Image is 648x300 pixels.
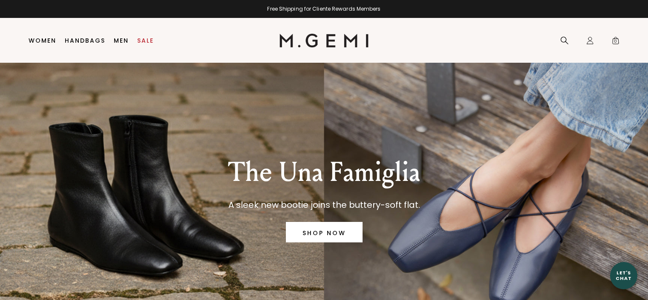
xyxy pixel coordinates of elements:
img: M.Gemi [279,34,369,47]
p: A sleek new bootie joins the buttery-soft flat. [228,198,420,212]
a: Handbags [65,37,105,44]
div: Let's Chat [610,270,637,281]
a: Men [114,37,129,44]
span: 0 [611,38,620,47]
p: The Una Famiglia [228,157,420,188]
a: Sale [137,37,154,44]
a: SHOP NOW [286,222,363,242]
a: Women [29,37,56,44]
